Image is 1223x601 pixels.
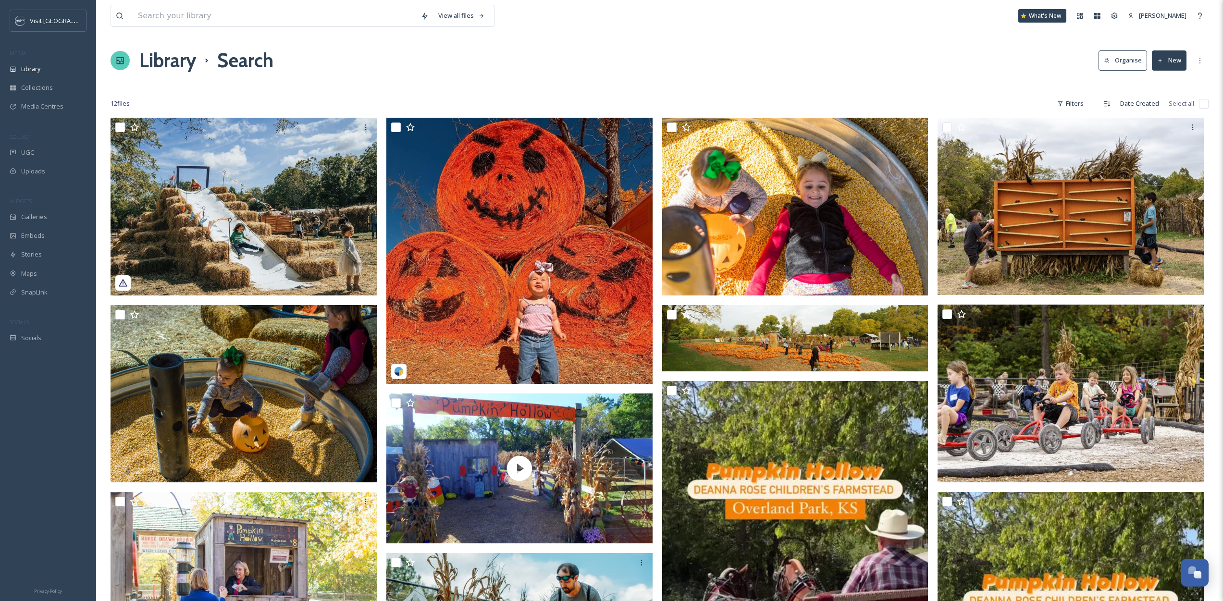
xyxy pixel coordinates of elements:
img: Deanna Rose Farmstead_Pumpkin Hollow_69_23.jpg [662,118,928,295]
a: [PERSON_NAME] [1123,6,1191,25]
img: c3es6xdrejuflcaqpovn.png [15,16,25,25]
input: Search your library [133,5,416,26]
span: MEDIA [10,49,26,57]
span: Privacy Policy [34,588,62,594]
img: 1bb90d41-5c9c-449e-cb64-3dadcf500018.jpg [111,118,377,295]
span: Library [21,64,40,74]
span: Maps [21,269,37,278]
span: WIDGETS [10,197,32,205]
span: Galleries [21,212,47,221]
div: Filters [1052,94,1088,113]
img: snapsea-logo.png [394,367,404,376]
span: COLLECT [10,133,30,140]
span: Socials [21,333,41,343]
h1: Search [217,46,273,75]
img: Deanna Rose Farmstead_Pumpkin Hollow_70_23.jpg [111,305,377,483]
a: View all files [433,6,490,25]
span: SOCIALS [10,319,29,326]
button: New [1152,50,1186,70]
span: Embeds [21,231,45,240]
a: Library [139,46,196,75]
button: Open Chat [1181,559,1209,587]
span: Stories [21,250,42,259]
span: Uploads [21,167,45,176]
a: What's New [1018,9,1066,23]
img: Pumpkin Hollow 2.jpg [938,118,1204,295]
button: Organise [1099,50,1147,70]
span: Collections [21,83,53,92]
span: SnapLink [21,288,48,297]
span: UGC [21,148,34,157]
span: Media Centres [21,102,63,111]
a: Privacy Policy [34,585,62,596]
span: [PERSON_NAME] [1139,11,1186,20]
img: 023pumpkin hollow twosmaller.jpg [662,305,928,372]
img: 515677bf-3562-29ba-423a-d5fe630227ee.jpg [386,118,653,384]
span: Visit [GEOGRAPHIC_DATA] [30,16,104,25]
img: thumbnail [386,393,653,543]
div: Date Created [1115,94,1164,113]
span: 12 file s [111,99,130,108]
span: Select all [1169,99,1194,108]
a: Organise [1099,50,1152,70]
img: Pumpkin Hollow 1.jpg [938,305,1204,482]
